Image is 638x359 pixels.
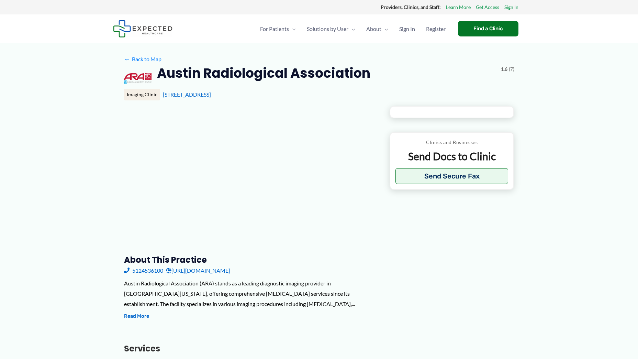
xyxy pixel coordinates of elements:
[289,17,296,41] span: Menu Toggle
[421,17,451,41] a: Register
[255,17,451,41] nav: Primary Site Navigation
[366,17,381,41] span: About
[124,56,131,62] span: ←
[381,4,441,10] strong: Providers, Clinics, and Staff:
[446,3,471,12] a: Learn More
[395,168,508,184] button: Send Secure Fax
[163,91,211,98] a: [STREET_ADDRESS]
[395,138,508,147] p: Clinics and Businesses
[501,65,507,74] span: 1.6
[260,17,289,41] span: For Patients
[124,312,149,320] button: Read More
[504,3,518,12] a: Sign In
[307,17,348,41] span: Solutions by User
[124,89,160,100] div: Imaging Clinic
[426,17,446,41] span: Register
[348,17,355,41] span: Menu Toggle
[458,21,518,36] a: Find a Clinic
[395,150,508,163] p: Send Docs to Clinic
[166,265,230,276] a: [URL][DOMAIN_NAME]
[399,17,415,41] span: Sign In
[476,3,499,12] a: Get Access
[301,17,361,41] a: Solutions by UserMenu Toggle
[394,17,421,41] a: Sign In
[361,17,394,41] a: AboutMenu Toggle
[113,20,172,37] img: Expected Healthcare Logo - side, dark font, small
[509,65,514,74] span: (7)
[381,17,388,41] span: Menu Toggle
[255,17,301,41] a: For PatientsMenu Toggle
[124,254,379,265] h3: About this practice
[124,54,161,64] a: ←Back to Map
[124,343,379,354] h3: Services
[124,265,163,276] a: 5124536100
[124,278,379,309] div: Austin Radiological Association (ARA) stands as a leading diagnostic imaging provider in [GEOGRAP...
[157,65,370,81] h2: Austin Radiological Association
